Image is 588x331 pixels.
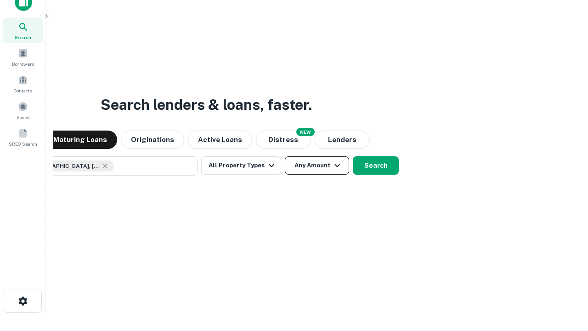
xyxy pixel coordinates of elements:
[3,18,43,43] a: Search
[3,98,43,123] a: Saved
[14,87,32,94] span: Contacts
[121,131,184,149] button: Originations
[43,131,117,149] button: Maturing Loans
[9,140,37,148] span: SREO Search
[14,156,198,176] button: [GEOGRAPHIC_DATA], [GEOGRAPHIC_DATA], [GEOGRAPHIC_DATA]
[12,60,34,68] span: Borrowers
[188,131,252,149] button: Active Loans
[296,128,315,136] div: NEW
[353,156,399,175] button: Search
[3,125,43,149] a: SREO Search
[256,131,311,149] button: Search distressed loans with lien and other non-mortgage details.
[15,34,31,41] span: Search
[3,71,43,96] a: Contacts
[101,94,312,116] h3: Search lenders & loans, faster.
[315,131,370,149] button: Lenders
[201,156,281,175] button: All Property Types
[17,114,30,121] span: Saved
[3,45,43,69] a: Borrowers
[285,156,349,175] button: Any Amount
[542,257,588,302] iframe: Chat Widget
[31,162,100,170] span: [GEOGRAPHIC_DATA], [GEOGRAPHIC_DATA], [GEOGRAPHIC_DATA]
